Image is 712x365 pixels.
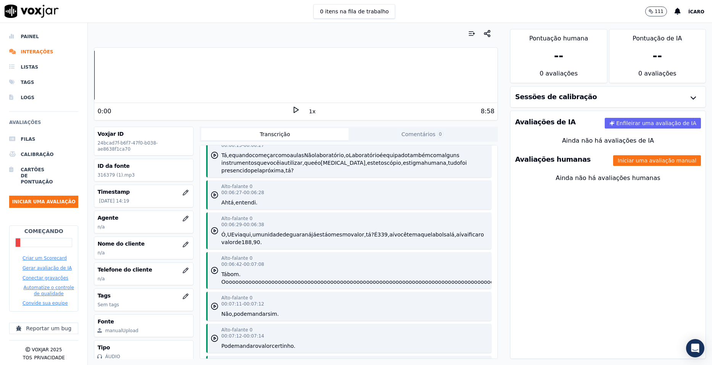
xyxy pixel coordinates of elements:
p: n/a [97,224,190,230]
p: n/a [97,276,190,282]
button: presencido [221,167,251,174]
button: pela [251,167,262,174]
button: Criar um Scorecard [23,255,67,261]
button: que [257,159,267,167]
span: 0 [437,131,444,138]
button: aqui, [239,231,253,238]
button: utilizar, [284,159,304,167]
h3: Voxjar ID [97,130,190,138]
button: 339, [378,231,389,238]
h2: Começando [24,227,63,235]
button: entendi. [236,199,258,206]
font: Calibração [21,151,26,158]
button: Tá [221,270,227,278]
h3: Sessões de calibração [515,93,597,100]
button: ia [279,159,284,167]
button: Privacidade [34,355,65,361]
button: guaraná [289,231,312,238]
button: já [312,231,316,238]
img: logotipo voxjar [5,5,59,18]
a: Logs [9,90,78,105]
button: mandar [247,310,268,318]
button: vai [461,231,469,238]
button: mandar [234,342,255,350]
p: 00:06:29 - 00:06:38 [221,222,264,228]
h3: Avaliações de IA [515,119,576,125]
button: aquela [417,231,435,238]
div: 0 avaliações [510,69,607,83]
button: você [394,231,407,238]
button: que [304,159,314,167]
h6: Avaliações [9,118,78,132]
button: Gerar avaliação de IA [23,265,72,271]
div: -- [554,49,563,63]
button: TOS [23,355,32,361]
button: tá? [366,231,374,238]
button: Transcrição [201,128,349,140]
button: quando [232,151,252,159]
button: Iniciar uma avaliação manual [613,155,701,166]
button: Ícaro [688,7,712,16]
a: Cartões de pontuação [9,162,78,190]
button: tá? [286,167,294,174]
div: 0 avaliações [609,69,706,83]
font: Timestamp [97,189,129,195]
div: Pontuação humana [510,29,607,43]
font: Agente [97,215,118,221]
font: Nome do cliente [97,241,144,247]
font: Reportar um bug [26,325,71,332]
button: alguns [442,151,459,159]
a: Interações [9,44,78,59]
button: ,90. [252,238,262,246]
button: como [275,151,290,159]
button: Laboratório [349,151,379,159]
p: Alto-falante 0 [221,255,253,261]
button: o [346,151,349,159]
font: Logs [21,95,26,101]
button: Convide sua equipe [23,300,68,306]
div: ÁUDIO [105,354,120,360]
font: Tags [21,79,26,85]
p: Alto-falante 0 [221,295,253,301]
button: um [252,231,261,238]
button: mesmo [331,231,351,238]
font: Cartões de pontuação [21,167,26,185]
button: [MEDICAL_DATA], [321,159,367,167]
button: com [430,151,442,159]
button: Pode [221,342,234,350]
a: Tags [9,75,78,90]
button: de [235,238,242,246]
p: 00:06:42 - 00:07:08 [221,261,264,267]
h3: Fonte [97,318,190,325]
button: estetoscópio, [367,159,403,167]
font: Painel [21,34,26,40]
button: estigma [403,159,424,167]
button: Iniciar uma avaliação [9,196,78,208]
p: Alto-falante 0 [221,183,253,190]
p: 00:06:27 - 00:06:28 [221,190,264,196]
div: manualUpload [105,328,138,334]
font: Filas [21,136,26,142]
h3: ID da fonte [97,162,190,170]
button: Ó, [221,231,227,238]
button: certinho. [272,342,295,350]
button: pode [234,310,247,318]
button: bom. [227,270,241,278]
button: Não, [221,310,234,318]
button: você [267,159,279,167]
button: Tá, [221,151,229,159]
p: 24bcad7f-b6f7-47f0-b038-ae8638f1ca70 [97,140,190,152]
p: [DATE] 14:19 [99,198,190,204]
button: o [481,231,484,238]
button: unidade [261,231,283,238]
button: Enfileirar uma avaliação de IA [605,118,701,129]
button: Reportar um bug [9,323,78,334]
button: laboratório, [315,151,346,159]
button: tem [407,231,418,238]
button: foi [460,159,467,167]
button: lá, [450,231,456,238]
button: é [314,159,318,167]
button: próxima, [262,167,286,174]
span: Ícaro [688,9,704,14]
button: UE [227,231,234,238]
